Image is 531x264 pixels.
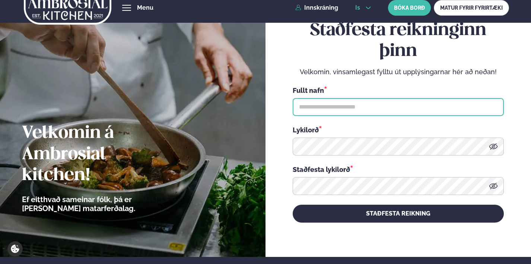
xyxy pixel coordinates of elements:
span: is [355,5,362,11]
button: STAÐFESTA REIKNING [293,205,504,223]
div: Staðfesta lykilorð [293,164,504,174]
div: Fullt nafn [293,85,504,95]
a: Cookie settings [7,241,23,257]
div: Lykilorð [293,125,504,135]
h2: Staðfesta reikninginn þinn [293,20,504,62]
p: Velkomin, vinsamlegast fylltu út upplýsingarnar hér að neðan! [293,67,504,76]
button: hamburger [122,3,131,12]
h2: Velkomin á Ambrosial kitchen! [22,123,177,186]
button: is [349,5,377,11]
a: Innskráning [295,4,338,11]
p: Ef eitthvað sameinar fólk, þá er [PERSON_NAME] matarferðalag. [22,195,177,213]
